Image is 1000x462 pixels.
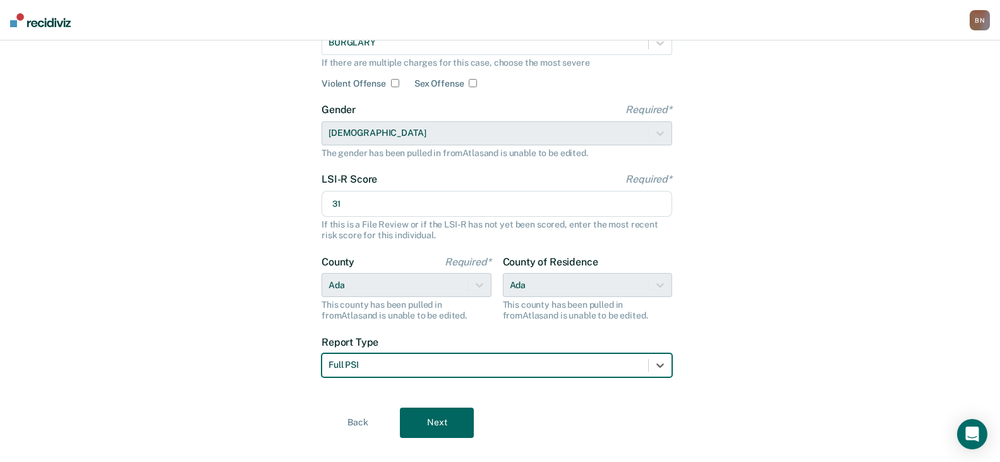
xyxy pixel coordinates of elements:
[400,408,474,438] button: Next
[625,104,672,116] span: Required*
[322,256,491,268] label: County
[322,219,672,241] div: If this is a File Review or if the LSI-R has not yet been scored, enter the most recent risk scor...
[322,300,491,321] div: This county has been pulled in from Atlas and is unable to be edited.
[970,10,990,30] div: B N
[322,173,672,185] label: LSI-R Score
[322,58,672,68] div: If there are multiple charges for this case, choose the most severe
[445,256,491,268] span: Required*
[414,78,464,89] label: Sex Offense
[321,408,395,438] button: Back
[322,78,386,89] label: Violent Offense
[322,148,672,159] div: The gender has been pulled in from Atlas and is unable to be edited.
[503,256,673,268] label: County of Residence
[970,10,990,30] button: BN
[503,300,673,321] div: This county has been pulled in from Atlas and is unable to be edited.
[322,104,672,116] label: Gender
[322,336,672,348] label: Report Type
[957,419,987,449] div: Open Intercom Messenger
[625,173,672,185] span: Required*
[10,13,71,27] img: Recidiviz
